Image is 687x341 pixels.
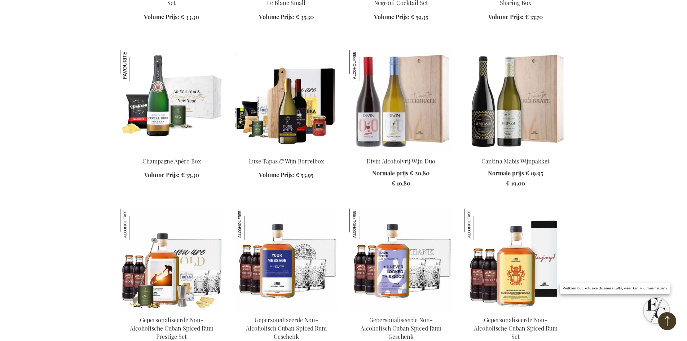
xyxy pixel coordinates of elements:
[361,316,441,340] a: Gepersonaliseerde Non-Alcoholisch Cuban Spiced Rum Geschenk
[246,316,327,340] a: Gepersonaliseerde Non-Alcoholisch Cuban Spiced Rum Geschenk
[488,169,524,177] span: Normale prijs
[464,209,567,310] img: Personalised Non-Alcoholic Cuban Spiced Rum Set
[392,179,410,187] span: € 19,80
[296,13,314,21] span: € 35,30
[144,13,179,21] span: Volume Prijs:
[349,307,453,314] a: Personalised Non-Alcoholic Cuban Spiced Rum Gift Gepersonaliseerde Non-Alcoholisch Cuban Spiced R...
[144,13,199,21] a: Volume Prijs: € 33,30
[474,316,558,340] a: Gepersonaliseerde Non-Alcoholische Cuban Spiced Rum Set
[235,50,338,151] img: Luxury Tapas & Wine Apéro Box
[464,50,567,151] img: Cantina Mabis Wine Package
[142,157,201,165] a: Champagne Apéro Box
[525,13,543,21] span: € 37,70
[181,13,199,21] span: € 33,30
[120,50,151,81] img: Champagne Apéro Box
[349,209,453,310] img: Personalised Non-Alcoholic Cuban Spiced Rum Gift
[296,171,313,179] span: € 53,95
[464,307,567,314] a: Personalised Non-Alcoholic Cuban Spiced Rum Set Gepersonaliseerde Non-Alcoholische Cuban Spiced R...
[411,13,428,21] span: € 59,35
[235,209,266,240] img: Gepersonaliseerde Non-Alcoholisch Cuban Spiced Rum Geschenk
[349,148,453,155] a: Divin Non-Alcoholic Wine Duo Divin Alcoholvrij Wijn Duo
[144,171,199,179] a: Volume Prijs: € 35,30
[374,13,409,21] span: Volume Prijs:
[259,171,313,179] a: Volume Prijs: € 53,95
[506,179,525,187] span: € 19,00
[464,148,567,155] a: Cantina Mabis Wine Package
[181,171,199,179] span: € 35,30
[349,50,453,151] img: Divin Non-Alcoholic Wine Duo
[481,157,550,165] a: Cantina Mabis Wijnpakket
[372,179,430,188] a: € 19,80
[366,157,435,165] a: Divin Alcoholvrij Wijn Duo
[120,307,223,314] a: Personalised Non-Alcoholic Cuban Spiced Rum Prestige Set Gepersonaliseerde Non-Alcoholische Cuban...
[130,316,213,340] a: Gepersonaliseerde Non-Alcoholische Cuban Spiced Rum Prestige Set
[488,13,543,21] a: Volume Prijs: € 37,70
[235,209,338,310] img: Personalised Non-Alcoholic Cuban Spiced Rum Gift
[144,171,180,179] span: Volume Prijs:
[120,209,151,240] img: Gepersonaliseerde Non-Alcoholische Cuban Spiced Rum Prestige Set
[374,13,428,21] a: Volume Prijs: € 59,35
[120,209,223,310] img: Personalised Non-Alcoholic Cuban Spiced Rum Prestige Set
[349,209,380,240] img: Gepersonaliseerde Non-Alcoholisch Cuban Spiced Rum Geschenk
[235,148,338,155] a: Luxury Tapas & Wine Apéro Box
[120,50,223,151] img: Champagne Apéro Box
[464,209,495,240] img: Gepersonaliseerde Non-Alcoholische Cuban Spiced Rum Set
[349,50,380,81] img: Divin Alcoholvrij Wijn Duo
[488,179,543,188] a: € 19,00
[410,169,430,177] span: € 20,80
[259,13,314,21] a: Volume Prijs: € 35,30
[249,157,324,165] a: Luxe Tapas & Wijn Borrelbox
[259,13,294,21] span: Volume Prijs:
[235,307,338,314] a: Personalised Non-Alcoholic Cuban Spiced Rum Gift Gepersonaliseerde Non-Alcoholisch Cuban Spiced R...
[525,169,543,177] span: € 19,95
[488,13,524,21] span: Volume Prijs:
[372,169,408,177] span: Normale prijs
[120,148,223,155] a: Champagne Apéro Box Champagne Apéro Box
[259,171,294,179] span: Volume Prijs:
